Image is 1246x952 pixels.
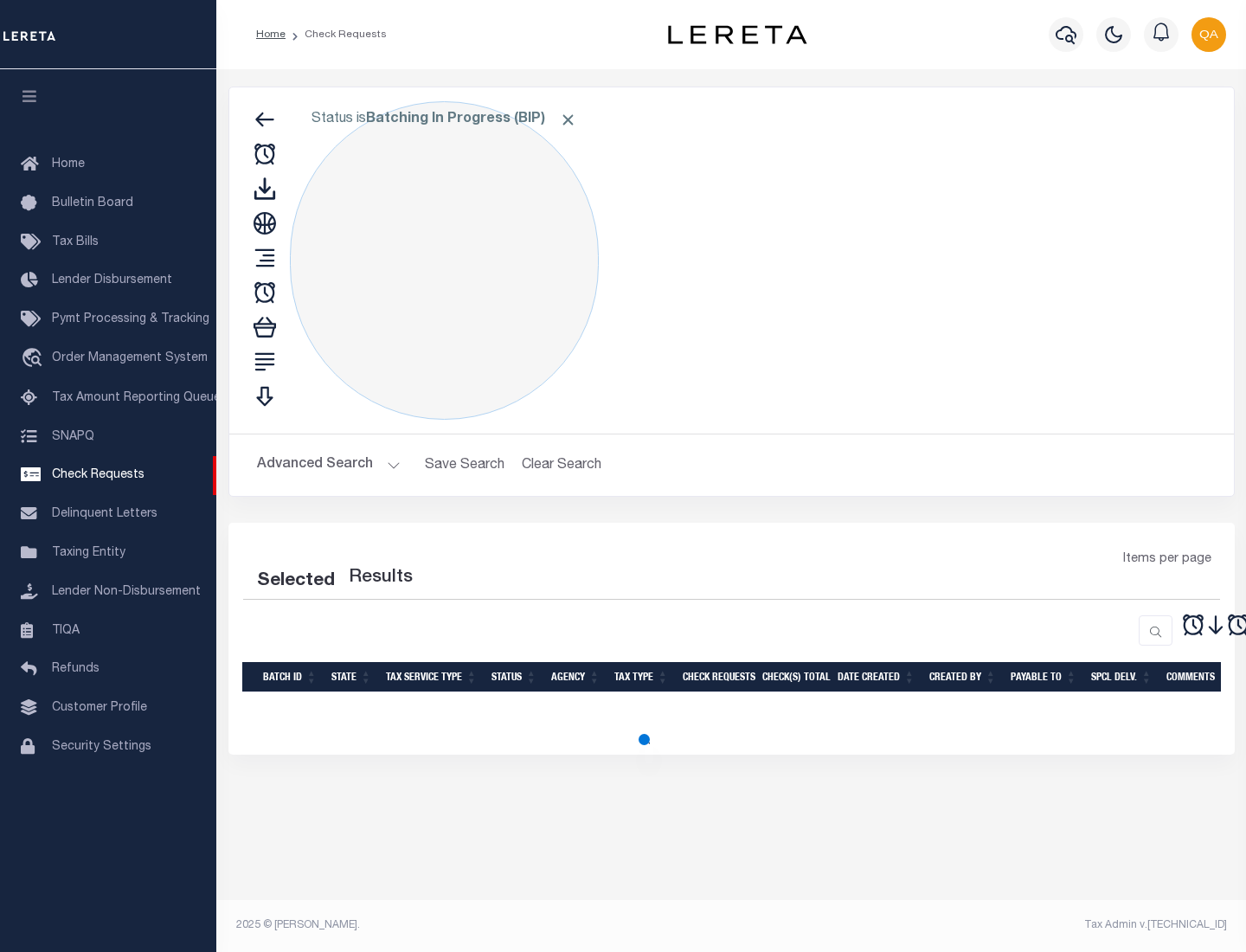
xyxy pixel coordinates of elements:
[52,236,99,248] span: Tax Bills
[755,662,831,692] th: Check(s) Total
[52,586,201,598] span: Lender Non-Disbursement
[1084,662,1159,692] th: Spcl Delv.
[52,430,94,442] span: SNAPQ
[52,702,147,714] span: Customer Profile
[52,663,100,675] span: Refunds
[52,158,85,170] span: Home
[515,448,609,482] button: Clear Search
[607,662,676,692] th: Tax Type
[1191,17,1226,52] img: svg+xml;base64,PHN2ZyB4bWxucz0iaHR0cDovL3d3dy53My5vcmcvMjAwMC9zdmciIHBvaW50ZXItZXZlbnRzPSJub25lIi...
[52,508,157,520] span: Delinquent Letters
[559,111,577,129] span: Click to Remove
[744,917,1227,933] div: Tax Admin v.[TECHNICAL_ID]
[668,25,806,44] img: logo-dark.svg
[366,113,577,126] b: Batching In Progress (BIP)
[52,392,221,404] span: Tax Amount Reporting Queue
[256,29,286,40] a: Home
[52,313,209,325] span: Pymt Processing & Tracking
[485,662,544,692] th: Status
[257,568,335,595] div: Selected
[257,448,401,482] button: Advanced Search
[52,624,80,636] span: TIQA
[922,662,1004,692] th: Created By
[256,662,324,692] th: Batch Id
[52,274,172,286] span: Lender Disbursement
[52,197,133,209] span: Bulletin Board
[223,917,732,933] div: 2025 © [PERSON_NAME].
[414,448,515,482] button: Save Search
[676,662,755,692] th: Check Requests
[1123,550,1211,569] span: Items per page
[286,27,387,42] li: Check Requests
[349,564,413,592] label: Results
[52,741,151,753] span: Security Settings
[379,662,485,692] th: Tax Service Type
[324,662,379,692] th: State
[52,469,145,481] span: Check Requests
[52,352,208,364] span: Order Management System
[21,348,48,370] i: travel_explore
[1159,662,1237,692] th: Comments
[52,547,125,559] span: Taxing Entity
[831,662,922,692] th: Date Created
[1004,662,1084,692] th: Payable To
[544,662,607,692] th: Agency
[290,101,599,420] div: Click to Edit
